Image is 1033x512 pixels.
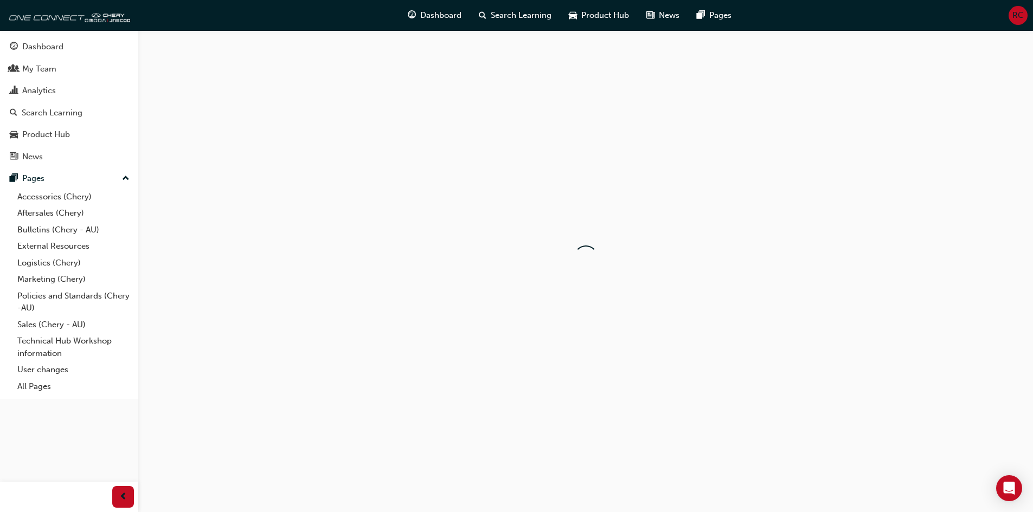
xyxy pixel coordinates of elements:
a: Policies and Standards (Chery -AU) [13,288,134,316]
a: Technical Hub Workshop information [13,333,134,361]
span: Dashboard [420,9,461,22]
button: Pages [4,168,134,189]
a: search-iconSearch Learning [470,4,560,27]
a: My Team [4,59,134,79]
a: Accessories (Chery) [13,189,134,205]
span: Product Hub [581,9,629,22]
a: Dashboard [4,37,134,57]
span: search-icon [479,9,486,22]
span: car-icon [569,9,577,22]
span: RC [1012,9,1024,22]
a: guage-iconDashboard [399,4,470,27]
a: Logistics (Chery) [13,255,134,271]
span: pages-icon [10,174,18,184]
span: Search Learning [491,9,551,22]
span: Pages [709,9,732,22]
button: DashboardMy TeamAnalyticsSearch LearningProduct HubNews [4,35,134,168]
span: News [659,9,679,22]
a: Bulletins (Chery - AU) [13,222,134,238]
span: news-icon [646,9,655,22]
div: Search Learning [22,107,82,119]
a: car-iconProduct Hub [560,4,638,27]
a: pages-iconPages [688,4,740,27]
img: oneconnect [5,4,130,26]
span: pages-icon [697,9,705,22]
span: search-icon [10,108,17,118]
span: car-icon [10,130,18,140]
a: Analytics [4,81,134,101]
div: News [22,151,43,163]
a: Product Hub [4,125,134,145]
div: Analytics [22,85,56,97]
span: up-icon [122,172,130,186]
a: External Resources [13,238,134,255]
div: Dashboard [22,41,63,53]
a: News [4,147,134,167]
div: My Team [22,63,56,75]
div: Product Hub [22,128,70,141]
a: Search Learning [4,103,134,123]
span: chart-icon [10,86,18,96]
a: Sales (Chery - AU) [13,316,134,333]
div: Open Intercom Messenger [996,475,1022,501]
span: news-icon [10,152,18,162]
a: news-iconNews [638,4,688,27]
div: Pages [22,172,44,185]
a: User changes [13,361,134,378]
span: people-icon [10,64,18,74]
a: Aftersales (Chery) [13,205,134,222]
span: guage-icon [10,42,18,52]
span: prev-icon [119,490,127,504]
a: Marketing (Chery) [13,271,134,288]
button: RC [1009,6,1028,25]
a: All Pages [13,378,134,395]
span: guage-icon [408,9,416,22]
